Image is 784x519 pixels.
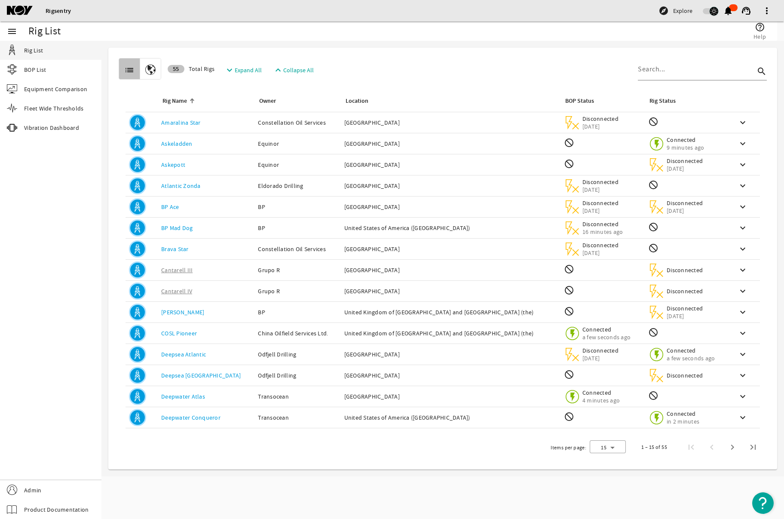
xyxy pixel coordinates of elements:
[258,413,337,422] div: Transocean
[582,228,623,236] span: 16 minutes ago
[258,266,337,274] div: Grupo R
[7,123,17,133] mat-icon: vibration
[667,144,704,151] span: 9 minutes ago
[161,266,193,274] a: Cantarell III
[582,396,620,404] span: 4 minutes ago
[161,393,205,400] a: Deepwater Atlas
[752,492,774,514] button: Open Resource Center
[738,138,748,149] mat-icon: keyboard_arrow_down
[582,199,619,207] span: Disconnected
[344,350,557,359] div: [GEOGRAPHIC_DATA]
[258,139,337,148] div: Equinor
[756,0,777,21] button: more_vert
[582,354,619,362] span: [DATE]
[738,328,748,338] mat-icon: keyboard_arrow_down
[344,371,557,380] div: [GEOGRAPHIC_DATA]
[738,265,748,275] mat-icon: keyboard_arrow_down
[667,157,703,165] span: Disconnected
[344,96,554,106] div: Location
[28,27,61,36] div: Rig List
[344,118,557,127] div: [GEOGRAPHIC_DATA]
[564,369,574,380] mat-icon: BOP Monitoring not available for this rig
[269,62,317,78] button: Collapse All
[667,304,703,312] span: Disconnected
[258,203,337,211] div: BP
[723,6,733,16] mat-icon: notifications
[258,371,337,380] div: Odfjell Drilling
[344,308,557,316] div: United Kingdom of [GEOGRAPHIC_DATA] and [GEOGRAPHIC_DATA] (the)
[344,287,557,295] div: [GEOGRAPHIC_DATA]
[344,413,557,422] div: United States of America ([GEOGRAPHIC_DATA])
[738,349,748,359] mat-icon: keyboard_arrow_down
[162,96,187,106] div: Rig Name
[161,414,220,421] a: Deepwater Conqueror
[667,136,704,144] span: Connected
[582,178,619,186] span: Disconnected
[564,306,574,316] mat-icon: BOP Monitoring not available for this rig
[161,203,179,211] a: BP Ace
[648,180,658,190] mat-icon: Rig Monitoring not available for this rig
[648,243,658,253] mat-icon: Rig Monitoring not available for this rig
[161,161,185,169] a: Askepott
[738,286,748,296] mat-icon: keyboard_arrow_down
[258,96,334,106] div: Owner
[582,220,623,228] span: Disconnected
[344,266,557,274] div: [GEOGRAPHIC_DATA]
[258,350,337,359] div: Odfjell Drilling
[161,245,189,253] a: Brava Star
[738,412,748,423] mat-icon: keyboard_arrow_down
[667,354,715,362] span: a few seconds ago
[738,117,748,128] mat-icon: keyboard_arrow_down
[564,264,574,274] mat-icon: BOP Monitoring not available for this rig
[46,7,71,15] a: Rigsentry
[753,32,766,41] span: Help
[582,207,619,215] span: [DATE]
[582,249,619,257] span: [DATE]
[738,307,748,317] mat-icon: keyboard_arrow_down
[161,287,192,295] a: Cantarell IV
[24,505,89,514] span: Product Documentation
[161,140,193,147] a: Askeladden
[551,443,586,452] div: Items per page:
[564,285,574,295] mat-icon: BOP Monitoring not available for this rig
[24,65,46,74] span: BOP List
[582,389,620,396] span: Connected
[564,412,574,422] mat-icon: BOP Monitoring not available for this rig
[124,65,135,75] mat-icon: list
[667,410,703,418] span: Connected
[565,96,594,106] div: BOP Status
[344,245,557,253] div: [GEOGRAPHIC_DATA]
[24,123,79,132] span: Vibration Dashboard
[258,181,337,190] div: Eldorado Drilling
[258,308,337,316] div: BP
[564,159,574,169] mat-icon: BOP Monitoring not available for this rig
[344,329,557,338] div: United Kingdom of [GEOGRAPHIC_DATA] and [GEOGRAPHIC_DATA] (the)
[161,329,197,337] a: COSL Pioneer
[161,96,248,106] div: Rig Name
[24,46,43,55] span: Rig List
[258,160,337,169] div: Equinor
[667,287,703,295] span: Disconnected
[655,4,696,18] button: Explore
[564,138,574,148] mat-icon: BOP Monitoring not available for this rig
[7,26,17,37] mat-icon: menu
[582,123,619,130] span: [DATE]
[738,244,748,254] mat-icon: keyboard_arrow_down
[258,118,337,127] div: Constellation Oil Services
[24,486,41,494] span: Admin
[258,224,337,232] div: BP
[667,266,703,274] span: Disconnected
[667,372,703,379] span: Disconnected
[738,202,748,212] mat-icon: keyboard_arrow_down
[641,443,667,451] div: 1 – 15 of 55
[743,437,763,458] button: Last page
[258,392,337,401] div: Transocean
[667,347,715,354] span: Connected
[24,85,87,93] span: Equipment Comparison
[667,312,703,320] span: [DATE]
[161,182,201,190] a: Atlantic Zonda
[755,22,765,32] mat-icon: help_outline
[648,390,658,401] mat-icon: Rig Monitoring not available for this rig
[283,66,314,74] span: Collapse All
[738,160,748,170] mat-icon: keyboard_arrow_down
